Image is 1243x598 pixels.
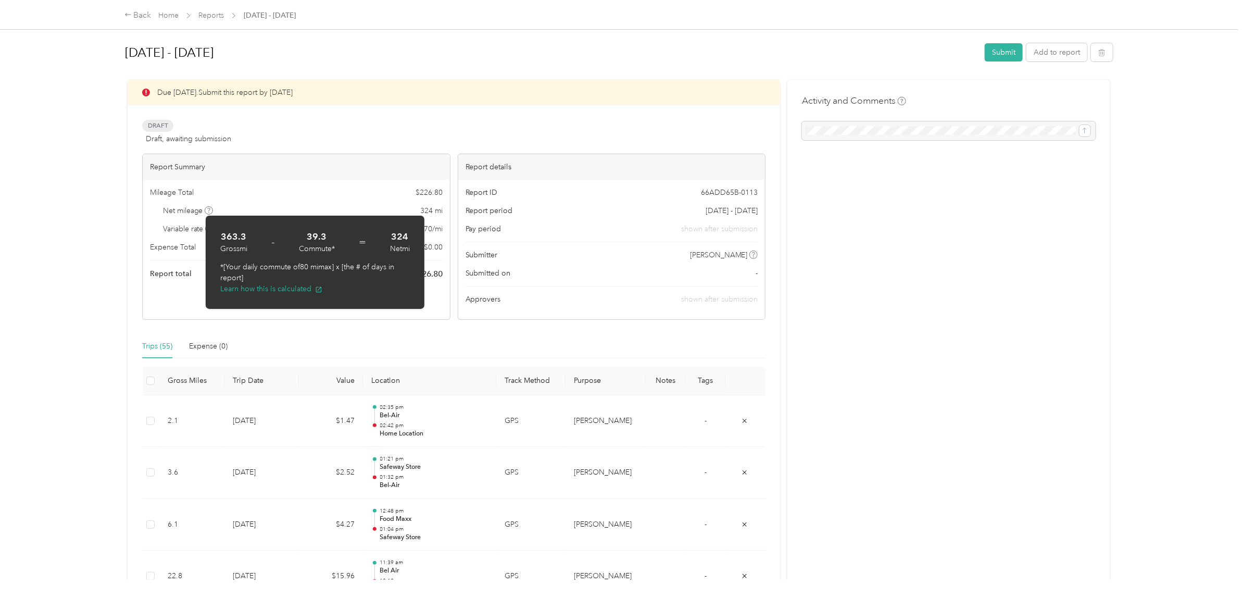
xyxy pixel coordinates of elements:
p: 01:32 pm [380,474,488,481]
strong: 324 [391,230,408,243]
td: $2.52 [299,447,363,499]
p: Bel Air [380,566,488,576]
span: Report period [466,205,513,216]
td: Acosta [566,499,646,551]
td: $1.47 [299,395,363,447]
span: - [271,235,275,250]
span: - [705,416,707,425]
th: Trip Date [224,367,299,395]
th: Track Method [496,367,566,395]
p: 01:04 pm [380,526,488,533]
div: Commute* [299,243,335,254]
button: Add to report [1026,43,1087,61]
iframe: Everlance-gr Chat Button Frame [1185,540,1243,598]
p: 12:12 pm [380,577,488,584]
th: Notes [646,367,686,395]
strong: 363.3 [221,230,246,243]
p: Food Maxx [380,515,488,524]
div: Back [124,9,152,22]
p: 02:35 pm [380,404,488,411]
span: Draft [142,120,173,132]
span: - [705,520,707,529]
div: Report Summary [143,154,450,180]
p: *[Your daily commute of 80 mi max] x [the # of days in report] [220,261,410,283]
span: Pay period [466,223,501,234]
span: - [705,468,707,477]
p: Home Location [380,429,488,439]
td: 2.1 [159,395,224,447]
td: 3.6 [159,447,224,499]
span: Variable rate [163,223,214,234]
td: GPS [496,499,566,551]
div: Trips (55) [142,341,172,352]
span: $ 0.70 / mi [413,223,443,234]
span: Net mileage [163,205,214,216]
p: Safeway Store [380,533,488,542]
td: 6.1 [159,499,224,551]
td: GPS [496,395,566,447]
span: 324 mi [420,205,443,216]
span: $ 0.00 [424,242,443,253]
button: Submit [985,43,1023,61]
p: 01:21 pm [380,455,488,463]
span: $ 226.80 [416,187,443,198]
p: 11:39 am [380,559,488,566]
th: Purpose [566,367,646,395]
p: Bel-Air [380,411,488,420]
h1: Aug 16 - 31, 2025 [125,40,977,65]
div: Gross mi [220,243,247,254]
span: 66ADD65B-0113 [701,187,758,198]
th: Tags [686,367,726,395]
p: Safeway Store [380,463,488,472]
th: Location [363,367,496,395]
td: Acosta [566,447,646,499]
span: Expense Total [150,242,196,253]
div: Due [DATE]. Submit this report by [DATE] [128,80,780,105]
span: Report total [150,268,192,279]
th: Value [299,367,363,395]
div: Expense (0) [189,341,228,352]
div: Report details [458,154,765,180]
span: = [359,235,366,250]
span: - [756,268,758,279]
span: $ 226.80 [412,268,443,280]
span: Mileage Total [150,187,194,198]
td: [DATE] [224,447,299,499]
span: [PERSON_NAME] [690,250,748,260]
span: Draft, awaiting submission [146,133,231,144]
td: [DATE] [224,395,299,447]
td: GPS [496,447,566,499]
p: Bel-Air [380,481,488,490]
td: Acosta [566,395,646,447]
a: Home [158,11,179,20]
h4: Activity and Comments [802,94,906,107]
span: Approvers [466,294,501,305]
span: Report ID [466,187,498,198]
div: Net mi [390,243,410,254]
th: Gross Miles [159,367,224,395]
td: [DATE] [224,499,299,551]
span: Submitter [466,250,498,260]
span: Submitted on [466,268,511,279]
p: 12:48 pm [380,507,488,515]
button: Learn how this is calculated [220,283,322,294]
a: Reports [198,11,224,20]
p: 02:42 pm [380,422,488,429]
span: [DATE] - [DATE] [706,205,758,216]
span: [DATE] - [DATE] [244,10,296,21]
span: shown after submission [681,295,758,304]
span: - [705,571,707,580]
strong: 39.3 [307,230,327,243]
td: $4.27 [299,499,363,551]
span: shown after submission [681,223,758,234]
